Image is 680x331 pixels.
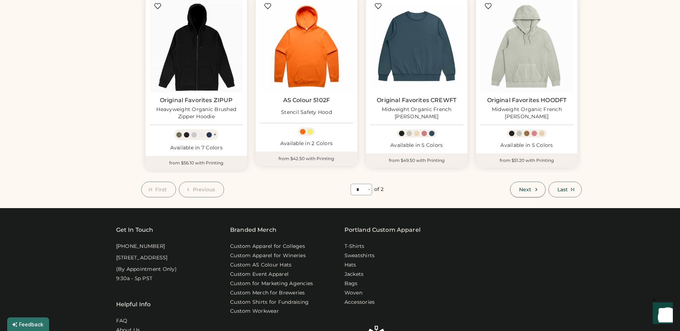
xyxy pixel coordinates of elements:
a: Custom Event Apparel [230,271,289,278]
a: Custom for Marketing Agencies [230,280,313,287]
div: [STREET_ADDRESS] [116,254,168,262]
a: Custom Workwear [230,308,279,315]
div: (By Appointment Only) [116,266,177,273]
a: AS Colour 5102F [283,97,330,104]
a: Custom Shirts for Fundraising [230,299,309,306]
div: Heavyweight Organic Brushed Zipper Hoodie [150,106,243,120]
a: T-Shirts [344,243,365,250]
a: Original Favorites HOODFT [487,97,567,104]
div: Stencil Safety Hood [281,109,332,116]
a: Accessories [344,299,375,306]
div: from $42.50 with Printing [256,152,357,166]
span: Last [557,187,568,192]
a: Hats [344,262,356,269]
div: of 2 [374,186,384,193]
div: + [213,131,217,139]
span: First [155,187,167,192]
div: Helpful Info [116,300,151,309]
iframe: Front Chat [646,299,677,330]
a: Portland Custom Apparel [344,226,420,234]
button: First [141,182,176,197]
div: from $51.20 with Printing [476,153,577,168]
div: from $49.50 with Printing [366,153,467,168]
button: Last [548,182,582,197]
div: [PHONE_NUMBER] [116,243,165,250]
div: 9:30a - 5p PST [116,275,153,282]
div: Midweight Organic French [PERSON_NAME] [370,106,463,120]
a: Woven [344,289,362,297]
div: Available in 5 Colors [370,142,463,149]
button: Previous [179,182,224,197]
a: Bags [344,280,358,287]
div: Branded Merch [230,226,276,234]
span: Next [519,187,531,192]
a: Custom AS Colour Hats [230,262,291,269]
div: Get In Touch [116,226,153,234]
div: Available in 7 Colors [150,144,243,152]
div: from $56.10 with Printing [146,156,247,170]
a: Original Favorites CREWFT [377,97,456,104]
span: Previous [193,187,215,192]
div: Available in 2 Colors [260,140,353,147]
div: Available in 5 Colors [480,142,573,149]
a: Sweatshirts [344,252,375,259]
a: Custom Merch for Breweries [230,289,305,297]
a: Custom Apparel for Wineries [230,252,306,259]
a: FAQ [116,317,128,325]
div: Midweight Organic French [PERSON_NAME] [480,106,573,120]
a: Jackets [344,271,364,278]
button: Next [510,182,545,197]
a: Custom Apparel for Colleges [230,243,305,250]
a: Original Favorites ZIPUP [160,97,233,104]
